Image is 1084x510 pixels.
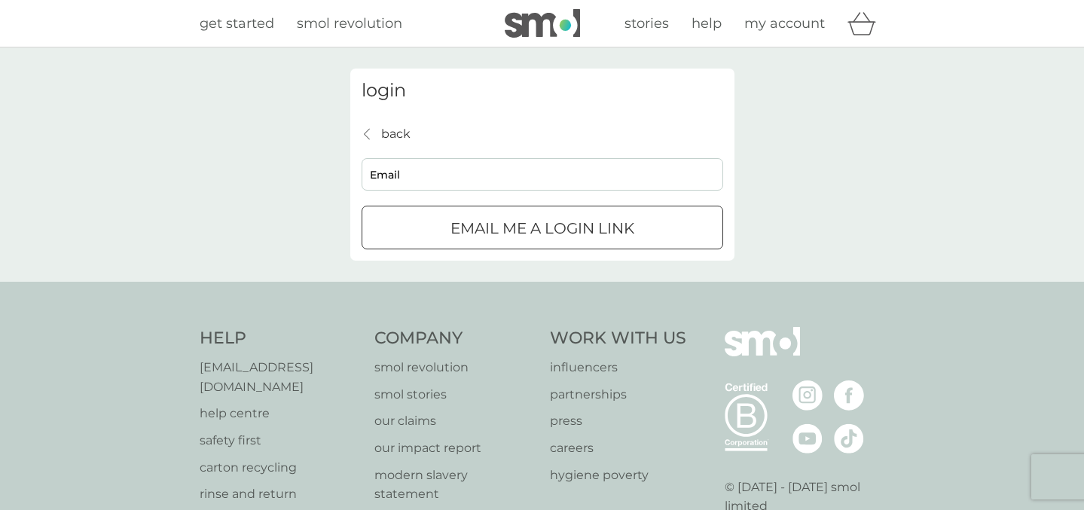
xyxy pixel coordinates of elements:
[834,380,864,411] img: visit the smol Facebook page
[200,327,360,350] h4: Help
[792,423,823,454] img: visit the smol Youtube page
[297,13,402,35] a: smol revolution
[847,8,885,38] div: basket
[550,466,686,485] a: hygiene poverty
[374,411,535,431] a: our claims
[381,124,411,144] p: back
[692,13,722,35] a: help
[624,13,669,35] a: stories
[297,15,402,32] span: smol revolution
[792,380,823,411] img: visit the smol Instagram page
[550,327,686,350] h4: Work With Us
[200,484,360,504] a: rinse and return
[725,327,800,378] img: smol
[374,466,535,504] a: modern slavery statement
[550,385,686,405] a: partnerships
[374,327,535,350] h4: Company
[624,15,669,32] span: stories
[200,404,360,423] a: help centre
[450,216,634,240] p: Email me a login link
[550,411,686,431] a: press
[374,358,535,377] a: smol revolution
[374,438,535,458] a: our impact report
[744,15,825,32] span: my account
[200,15,274,32] span: get started
[744,13,825,35] a: my account
[200,431,360,450] a: safety first
[362,206,723,249] button: Email me a login link
[200,358,360,396] a: [EMAIL_ADDRESS][DOMAIN_NAME]
[374,385,535,405] a: smol stories
[550,438,686,458] a: careers
[200,458,360,478] a: carton recycling
[362,80,723,102] h3: login
[834,423,864,454] img: visit the smol Tiktok page
[692,15,722,32] span: help
[550,358,686,377] a: influencers
[505,9,580,38] img: smol
[200,13,274,35] a: get started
